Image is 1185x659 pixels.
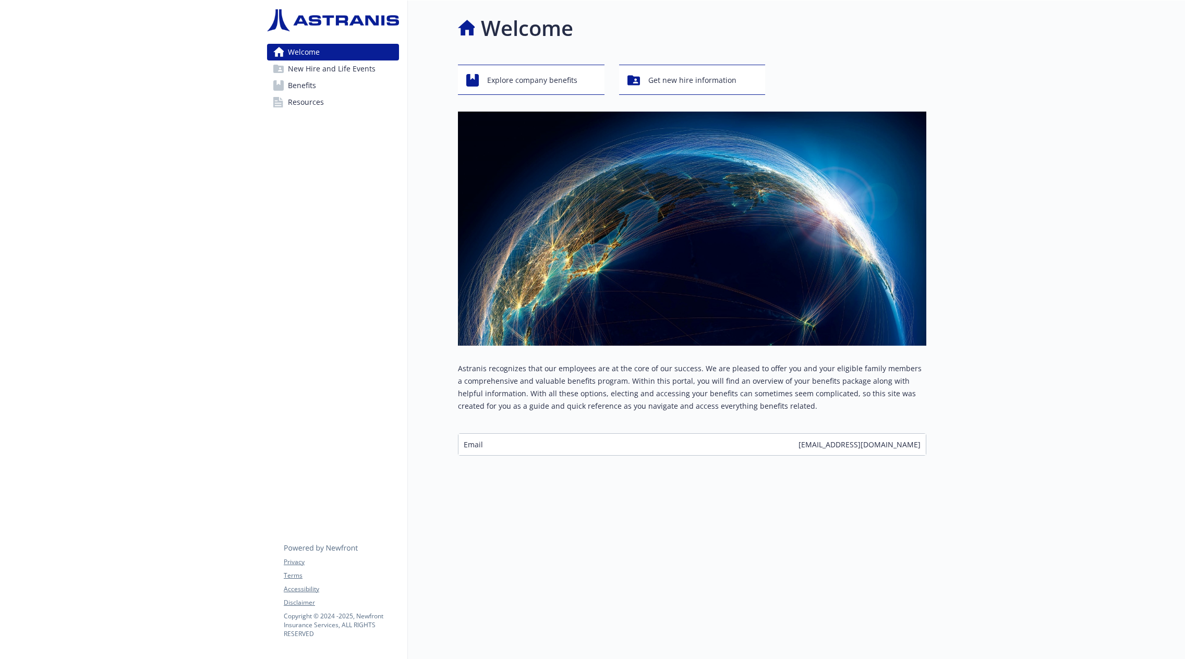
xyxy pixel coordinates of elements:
[487,70,577,90] span: Explore company benefits
[284,598,398,607] a: Disclaimer
[458,112,926,346] img: overview page banner
[458,65,604,95] button: Explore company benefits
[481,13,573,44] h1: Welcome
[799,439,921,450] span: [EMAIL_ADDRESS][DOMAIN_NAME]
[458,362,926,412] p: Astranis recognizes that our employees are at the core of our success. We are pleased to offer yo...
[288,60,376,77] span: New Hire and Life Events
[288,94,324,111] span: Resources
[267,60,399,77] a: New Hire and Life Events
[648,70,736,90] span: Get new hire information
[464,439,483,450] span: Email
[267,94,399,111] a: Resources
[284,612,398,638] p: Copyright © 2024 - 2025 , Newfront Insurance Services, ALL RIGHTS RESERVED
[284,584,398,594] a: Accessibility
[267,44,399,60] a: Welcome
[619,65,766,95] button: Get new hire information
[288,44,320,60] span: Welcome
[288,77,316,94] span: Benefits
[267,77,399,94] a: Benefits
[284,557,398,567] a: Privacy
[284,571,398,580] a: Terms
